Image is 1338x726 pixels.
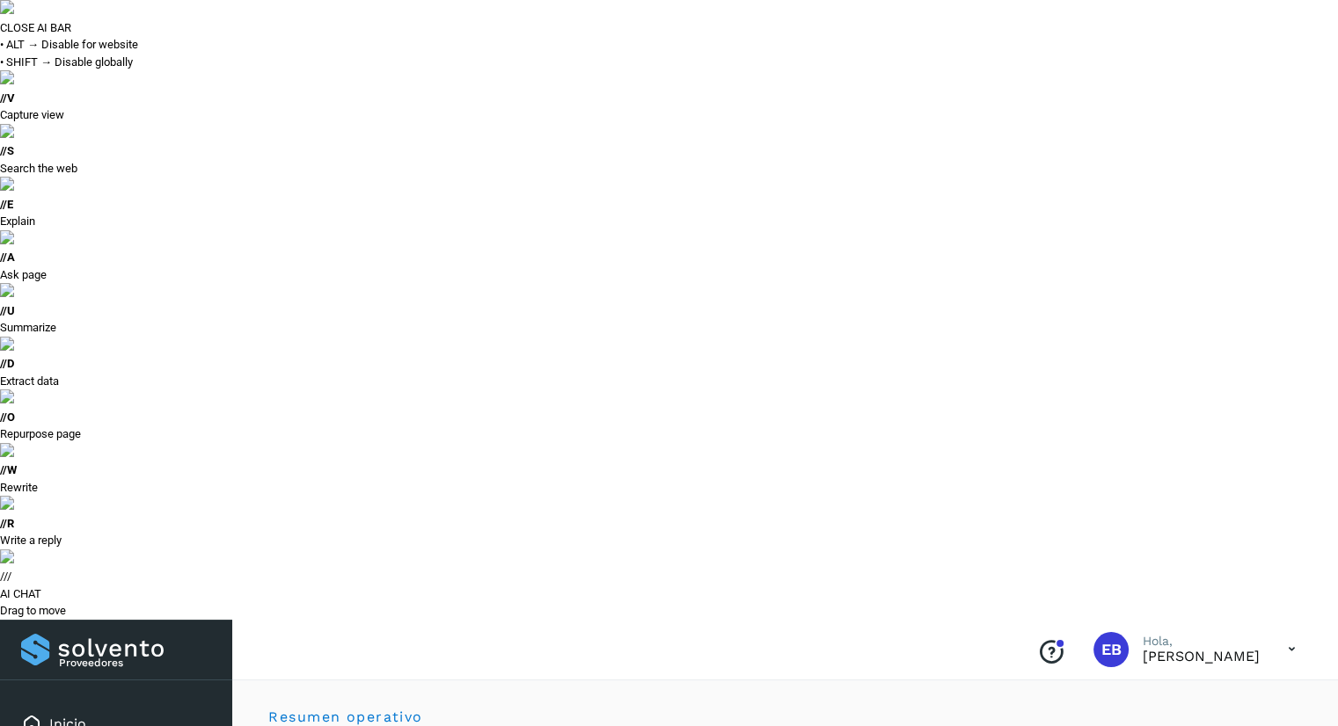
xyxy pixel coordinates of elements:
[1143,634,1260,649] p: Hola,
[267,708,423,724] span: Resumen operativo
[1143,648,1260,664] p: ERICK BOHORQUEZ MORENO
[59,657,211,669] p: Proveedores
